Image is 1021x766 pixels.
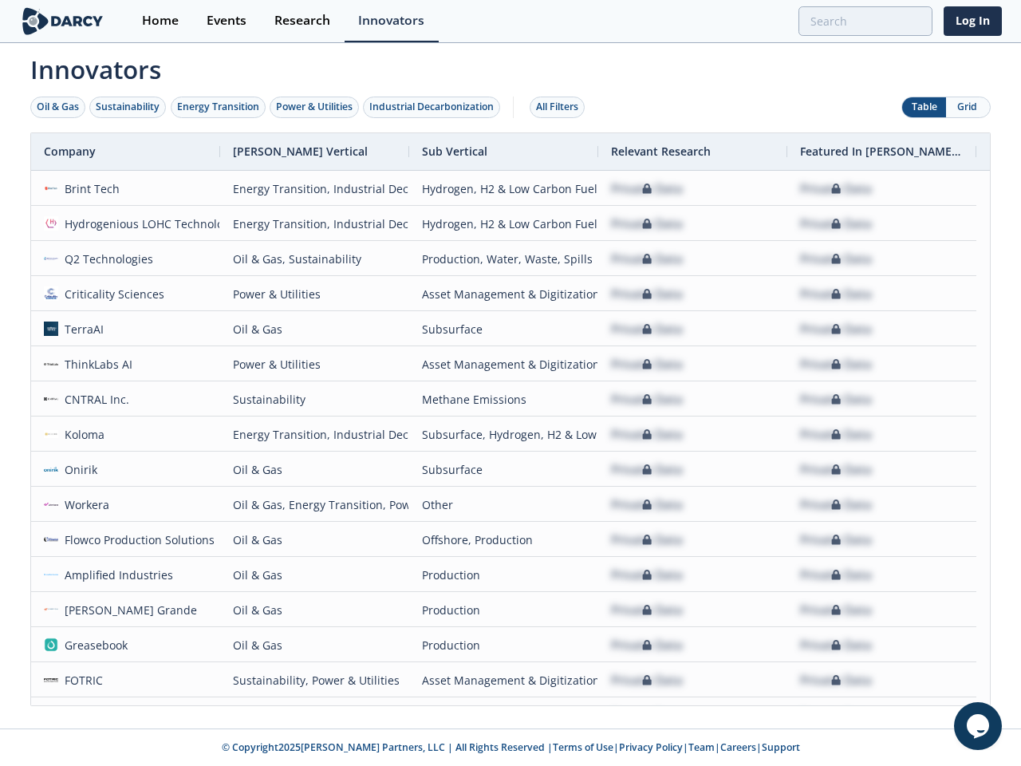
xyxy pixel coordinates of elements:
[44,286,58,301] img: f59c13b7-8146-4c0f-b540-69d0cf6e4c34
[19,45,1002,88] span: Innovators
[422,523,585,557] div: Offshore, Production
[611,312,683,346] div: Private Data
[142,14,179,27] div: Home
[58,628,128,662] div: Greasebook
[800,452,872,487] div: Private Data
[800,698,872,732] div: Private Data
[422,144,487,159] span: Sub Vertical
[44,462,58,476] img: 59af668a-fbed-4df3-97e9-ea1e956a6472
[276,100,353,114] div: Power & Utilities
[58,277,165,311] div: Criticality Sciences
[44,392,58,406] img: 8ac11fb0-5ce6-4062-9e23-88b7456ac0af
[233,488,396,522] div: Oil & Gas, Energy Transition, Power & Utilities
[800,144,964,159] span: Featured In [PERSON_NAME] Live
[800,382,872,417] div: Private Data
[233,144,368,159] span: [PERSON_NAME] Vertical
[800,312,872,346] div: Private Data
[233,347,396,381] div: Power & Utilities
[58,523,215,557] div: Flowco Production Solutions
[44,602,58,617] img: 1673545069310-mg.jpg
[422,663,585,697] div: Asset Management & Digitization, Methane Emissions
[96,100,160,114] div: Sustainability
[611,382,683,417] div: Private Data
[44,532,58,547] img: 1619202337518-flowco_logo_lt_medium.png
[944,6,1002,36] a: Log In
[233,417,396,452] div: Energy Transition, Industrial Decarbonization, Oil & Gas
[422,698,585,732] div: Asset Management & Digitization
[422,593,585,627] div: Production
[611,242,683,276] div: Private Data
[422,452,585,487] div: Subsurface
[44,427,58,441] img: 27540aad-f8b7-4d29-9f20-5d378d121d15
[422,628,585,662] div: Production
[800,488,872,522] div: Private Data
[720,740,756,754] a: Careers
[611,488,683,522] div: Private Data
[44,144,96,159] span: Company
[177,100,259,114] div: Energy Transition
[58,488,110,522] div: Workera
[233,277,396,311] div: Power & Utilities
[800,558,872,592] div: Private Data
[207,14,246,27] div: Events
[58,558,174,592] div: Amplified Industries
[422,312,585,346] div: Subsurface
[800,207,872,241] div: Private Data
[902,97,946,117] button: Table
[800,593,872,627] div: Private Data
[611,663,683,697] div: Private Data
[358,14,424,27] div: Innovators
[233,242,396,276] div: Oil & Gas, Sustainability
[363,97,500,118] button: Industrial Decarbonization
[58,347,133,381] div: ThinkLabs AI
[422,417,585,452] div: Subsurface, Hydrogen, H2 & Low Carbon Fuels
[44,497,58,511] img: a6a7813e-09ba-43d3-9dde-1ade15d6a3a4
[611,452,683,487] div: Private Data
[44,357,58,371] img: cea6cb8d-c661-4e82-962b-34554ec2b6c9
[800,523,872,557] div: Private Data
[800,172,872,206] div: Private Data
[611,417,683,452] div: Private Data
[44,673,58,687] img: e41a9aca-1af1-479c-9b99-414026293702
[611,277,683,311] div: Private Data
[89,97,166,118] button: Sustainability
[369,100,494,114] div: Industrial Decarbonization
[762,740,800,754] a: Support
[58,382,130,417] div: CNTRAL Inc.
[800,663,872,697] div: Private Data
[58,698,143,732] div: Atomic47 Labs
[270,97,359,118] button: Power & Utilities
[422,242,585,276] div: Production, Water, Waste, Spills
[946,97,990,117] button: Grid
[611,698,683,732] div: Private Data
[44,322,58,336] img: a0df43f8-31b4-4ea9-a991-6b2b5c33d24c
[58,417,105,452] div: Koloma
[611,207,683,241] div: Private Data
[800,347,872,381] div: Private Data
[422,488,585,522] div: Other
[611,593,683,627] div: Private Data
[422,558,585,592] div: Production
[611,144,711,159] span: Relevant Research
[422,382,585,417] div: Methane Emissions
[44,567,58,582] img: 975fd072-4f33-424c-bfc0-4ca45b1e322c
[233,452,396,487] div: Oil & Gas
[233,663,396,697] div: Sustainability, Power & Utilities
[22,740,999,755] p: © Copyright 2025 [PERSON_NAME] Partners, LLC | All Rights Reserved | | | | |
[611,347,683,381] div: Private Data
[233,628,396,662] div: Oil & Gas
[422,277,585,311] div: Asset Management & Digitization
[58,242,154,276] div: Q2 Technologies
[37,100,79,114] div: Oil & Gas
[688,740,715,754] a: Team
[44,251,58,266] img: 103d4dfa-2e10-4df7-9c1d-60a09b3f591e
[553,740,613,754] a: Terms of Use
[233,698,396,732] div: Power & Utilities
[233,382,396,417] div: Sustainability
[44,216,58,231] img: 637fdeb2-050e-438a-a1bd-d39c97baa253
[611,628,683,662] div: Private Data
[233,207,396,241] div: Energy Transition, Industrial Decarbonization
[800,277,872,311] div: Private Data
[611,558,683,592] div: Private Data
[58,207,246,241] div: Hydrogenious LOHC Technologies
